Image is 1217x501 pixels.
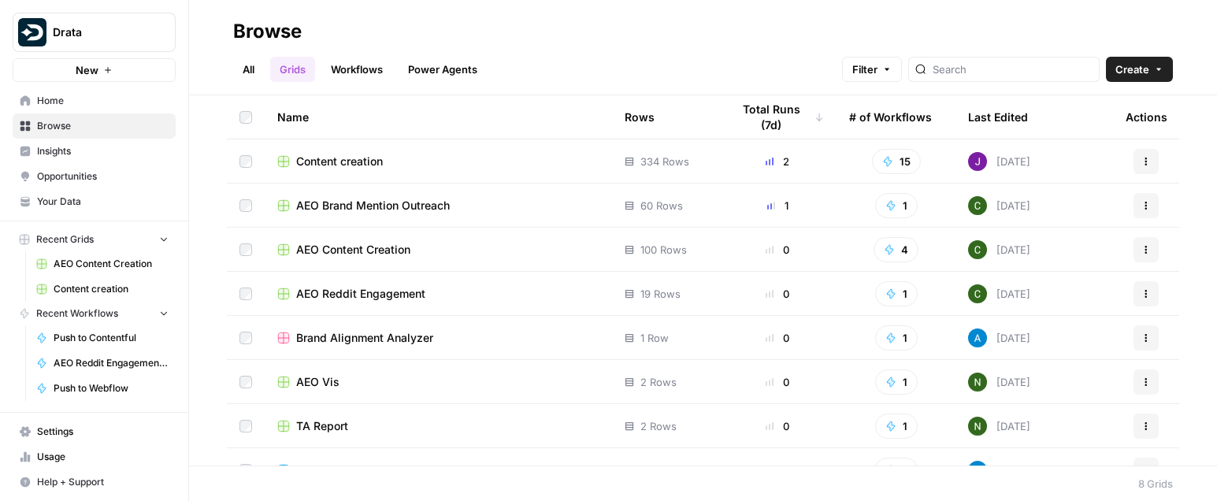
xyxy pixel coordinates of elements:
a: All [233,57,264,82]
span: AEO Reddit Engagement [296,286,425,302]
a: Insights [13,139,176,164]
span: Browse [37,119,169,133]
a: Browse [13,113,176,139]
span: New [76,62,98,78]
div: [DATE] [968,284,1030,303]
span: Usage [37,450,169,464]
span: Push to Webflow [54,381,169,395]
button: 6 [874,458,918,483]
span: Recent Grids [36,232,94,247]
div: 0 [731,330,824,346]
div: Total Runs (7d) [731,95,824,139]
a: AEO Reddit Engagement [277,286,599,302]
div: [DATE] [968,417,1030,436]
button: New [13,58,176,82]
div: # of Workflows [849,95,932,139]
button: Help + Support [13,469,176,495]
span: Filter [852,61,878,77]
span: AEO Content Creation [296,242,410,258]
span: 334 Rows [640,154,689,169]
button: Create [1106,57,1173,82]
button: 1 [875,369,918,395]
button: 15 [872,149,921,174]
span: Insights [37,144,169,158]
span: Create [1115,61,1149,77]
a: Keyword to Article Creation [277,462,599,478]
a: Brand Alignment Analyzer [277,330,599,346]
input: Search [933,61,1093,77]
div: Browse [233,19,302,44]
div: 1 [731,198,824,213]
span: Keyword to Article Creation [296,462,441,478]
a: AEO Content Creation [29,251,176,276]
img: 14qrvic887bnlg6dzgoj39zarp80 [968,196,987,215]
span: 100 Rows [640,242,687,258]
span: AEO Brand Mention Outreach [296,198,450,213]
div: 0 [731,374,824,390]
span: 19 Rows [640,286,681,302]
button: Filter [842,57,902,82]
span: Your Data [37,195,169,209]
a: Workflows [321,57,392,82]
a: Content creation [277,154,599,169]
img: 14qrvic887bnlg6dzgoj39zarp80 [968,284,987,303]
span: AEO Content Creation [54,257,169,271]
div: [DATE] [968,152,1030,171]
button: 4 [874,237,918,262]
div: Last Edited [968,95,1028,139]
span: Home [37,94,169,108]
a: AEO Vis [277,374,599,390]
span: AEO Vis [296,374,339,390]
span: Opportunities [37,169,169,184]
span: 1 Row [640,330,669,346]
span: 60 Rows [640,198,683,213]
button: 1 [875,325,918,351]
button: 1 [875,193,918,218]
span: Help + Support [37,475,169,489]
div: Actions [1126,95,1167,139]
a: Your Data [13,189,176,214]
div: 2 [731,154,824,169]
span: Brand Alignment Analyzer [296,330,433,346]
img: g4o9tbhziz0738ibrok3k9f5ina6 [968,373,987,392]
span: TA Report [296,418,348,434]
img: Drata Logo [18,18,46,46]
a: Power Agents [399,57,487,82]
div: 0 [731,242,824,258]
a: Usage [13,444,176,469]
div: [DATE] [968,196,1030,215]
span: 2 Rows [640,418,677,434]
button: Workspace: Drata [13,13,176,52]
div: 0 [731,418,824,434]
a: AEO Content Creation [277,242,599,258]
span: Content creation [54,282,169,296]
img: o3cqybgnmipr355j8nz4zpq1mc6x [968,328,987,347]
span: 2 Rows [640,374,677,390]
button: Recent Workflows [13,302,176,325]
a: Opportunities [13,164,176,189]
a: Home [13,88,176,113]
div: 0 [731,462,824,478]
a: Settings [13,419,176,444]
a: AEO Reddit Engagement - Fork [29,351,176,376]
a: AEO Brand Mention Outreach [277,198,599,213]
a: Grids [270,57,315,82]
span: Settings [37,425,169,439]
button: 1 [875,414,918,439]
a: TA Report [277,418,599,434]
div: Rows [625,95,655,139]
div: [DATE] [968,240,1030,259]
img: o3cqybgnmipr355j8nz4zpq1mc6x [968,461,987,480]
button: 1 [875,281,918,306]
div: [DATE] [968,461,1030,480]
img: g4o9tbhziz0738ibrok3k9f5ina6 [968,417,987,436]
a: Push to Webflow [29,376,176,401]
span: 3 Rows [640,462,677,478]
span: Push to Contentful [54,331,169,345]
span: Drata [53,24,148,40]
div: 8 Grids [1138,476,1173,492]
div: 0 [731,286,824,302]
a: Push to Contentful [29,325,176,351]
a: Content creation [29,276,176,302]
img: nj1ssy6o3lyd6ijko0eoja4aphzn [968,152,987,171]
